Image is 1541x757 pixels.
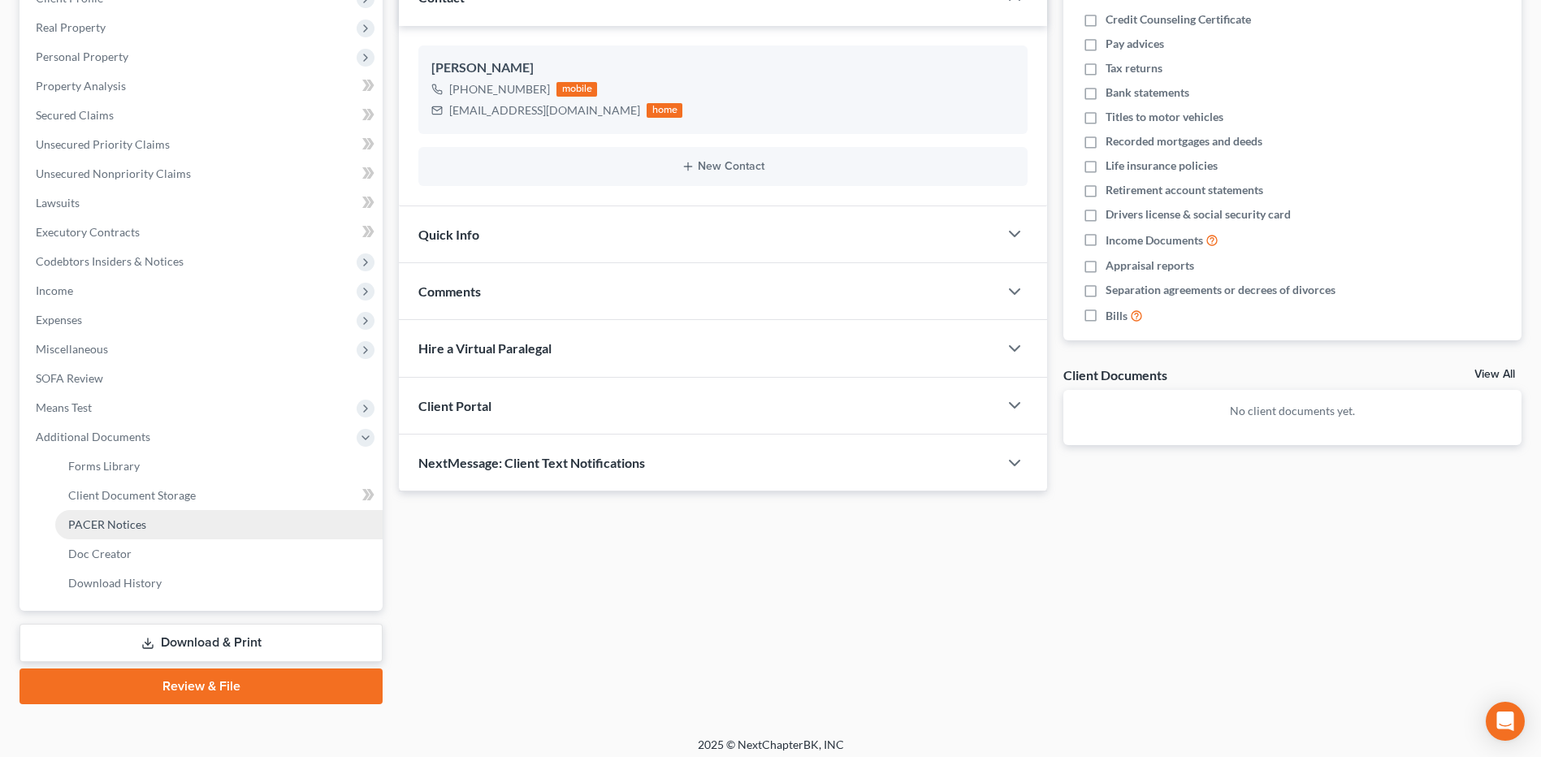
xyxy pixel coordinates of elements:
[1106,206,1291,223] span: Drivers license & social security card
[36,79,126,93] span: Property Analysis
[36,430,150,443] span: Additional Documents
[1106,257,1194,274] span: Appraisal reports
[19,668,383,704] a: Review & File
[36,313,82,327] span: Expenses
[68,517,146,531] span: PACER Notices
[36,225,140,239] span: Executory Contracts
[1106,308,1128,324] span: Bills
[418,283,481,299] span: Comments
[1106,133,1262,149] span: Recorded mortgages and deeds
[1106,36,1164,52] span: Pay advices
[36,167,191,180] span: Unsecured Nonpriority Claims
[1106,282,1335,298] span: Separation agreements or decrees of divorces
[1106,109,1223,125] span: Titles to motor vehicles
[23,101,383,130] a: Secured Claims
[1106,11,1251,28] span: Credit Counseling Certificate
[23,71,383,101] a: Property Analysis
[55,569,383,598] a: Download History
[36,137,170,151] span: Unsecured Priority Claims
[36,50,128,63] span: Personal Property
[23,364,383,393] a: SOFA Review
[449,102,640,119] div: [EMAIL_ADDRESS][DOMAIN_NAME]
[1474,369,1515,380] a: View All
[36,108,114,122] span: Secured Claims
[36,196,80,210] span: Lawsuits
[1106,232,1203,249] span: Income Documents
[431,160,1015,173] button: New Contact
[1063,366,1167,383] div: Client Documents
[19,624,383,662] a: Download & Print
[36,20,106,34] span: Real Property
[647,103,682,118] div: home
[1076,403,1509,419] p: No client documents yet.
[23,159,383,188] a: Unsecured Nonpriority Claims
[36,283,73,297] span: Income
[55,510,383,539] a: PACER Notices
[36,400,92,414] span: Means Test
[1486,702,1525,741] div: Open Intercom Messenger
[431,58,1015,78] div: [PERSON_NAME]
[23,130,383,159] a: Unsecured Priority Claims
[68,547,132,560] span: Doc Creator
[1106,182,1263,198] span: Retirement account statements
[418,340,552,356] span: Hire a Virtual Paralegal
[418,227,479,242] span: Quick Info
[68,576,162,590] span: Download History
[1106,60,1162,76] span: Tax returns
[1106,84,1189,101] span: Bank statements
[418,455,645,470] span: NextMessage: Client Text Notifications
[68,488,196,502] span: Client Document Storage
[55,539,383,569] a: Doc Creator
[449,81,550,97] div: [PHONE_NUMBER]
[23,218,383,247] a: Executory Contracts
[55,452,383,481] a: Forms Library
[36,371,103,385] span: SOFA Review
[36,342,108,356] span: Miscellaneous
[1106,158,1218,174] span: Life insurance policies
[55,481,383,510] a: Client Document Storage
[418,398,491,413] span: Client Portal
[68,459,140,473] span: Forms Library
[36,254,184,268] span: Codebtors Insiders & Notices
[556,82,597,97] div: mobile
[23,188,383,218] a: Lawsuits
